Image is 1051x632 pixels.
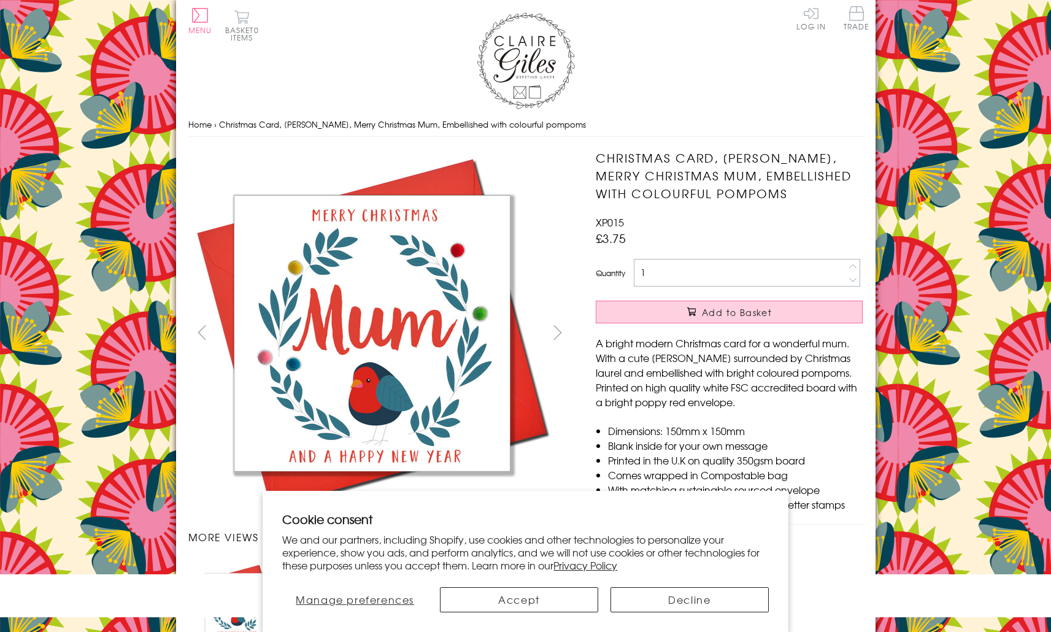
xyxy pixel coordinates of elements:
[282,533,769,571] p: We and our partners, including Shopify, use cookies and other technologies to personalize your ex...
[571,149,939,517] img: Christmas Card, Robin, Merry Christmas Mum, Embellished with colourful pompoms
[544,318,571,346] button: next
[608,468,863,482] li: Comes wrapped in Compostable bag
[440,587,598,612] button: Accept
[796,6,826,30] a: Log In
[596,301,863,323] button: Add to Basket
[188,118,212,130] a: Home
[596,215,624,229] span: XP015
[477,12,575,109] img: Claire Giles Greetings Cards
[596,229,626,247] span: £3.75
[844,6,869,33] a: Trade
[553,558,617,572] a: Privacy Policy
[596,268,625,279] label: Quantity
[702,306,772,318] span: Add to Basket
[188,25,212,36] span: Menu
[282,587,428,612] button: Manage preferences
[844,6,869,30] span: Trade
[225,10,259,41] button: Basket0 items
[610,587,769,612] button: Decline
[596,149,863,202] h1: Christmas Card, [PERSON_NAME], Merry Christmas Mum, Embellished with colourful pompoms
[188,112,863,137] nav: breadcrumbs
[219,118,586,130] span: Christmas Card, [PERSON_NAME], Merry Christmas Mum, Embellished with colourful pompoms
[608,482,863,497] li: With matching sustainable sourced envelope
[188,8,212,34] button: Menu
[596,336,863,409] p: A bright modern Christmas card for a wonderful mum. With a cute [PERSON_NAME] surrounded by Chris...
[282,511,769,528] h2: Cookie consent
[188,149,556,517] img: Christmas Card, Robin, Merry Christmas Mum, Embellished with colourful pompoms
[296,592,414,607] span: Manage preferences
[231,25,259,43] span: 0 items
[214,118,217,130] span: ›
[608,438,863,453] li: Blank inside for your own message
[608,453,863,468] li: Printed in the U.K on quality 350gsm board
[608,423,863,438] li: Dimensions: 150mm x 150mm
[188,318,216,346] button: prev
[188,530,572,544] h3: More views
